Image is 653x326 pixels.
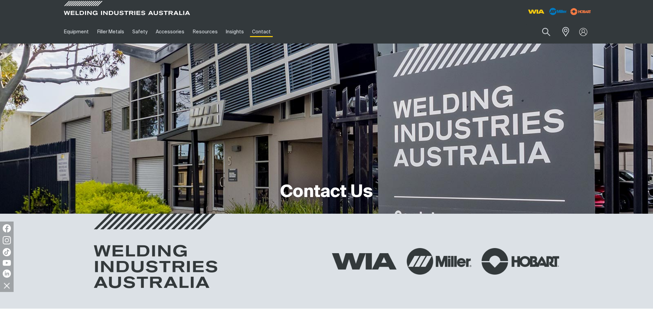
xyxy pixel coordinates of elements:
img: miller [568,6,593,17]
a: Insights [222,20,248,44]
a: Filler Metals [93,20,128,44]
input: Product name or item number... [526,24,558,40]
h1: Contact Us [280,181,373,203]
a: Resources [189,20,222,44]
img: YouTube [3,260,11,266]
img: TikTok [3,248,11,256]
img: WIA [332,253,397,270]
button: Search products [535,24,558,40]
img: hide socials [1,280,13,291]
nav: Main [60,20,460,44]
img: LinkedIn [3,270,11,278]
img: Instagram [3,236,11,244]
img: Hobart [482,248,559,275]
a: Accessories [152,20,188,44]
a: Safety [128,20,152,44]
a: Contact [248,20,275,44]
img: Welding Industries Australia [94,214,217,288]
a: Equipment [60,20,93,44]
img: Facebook [3,224,11,232]
img: Miller [407,248,471,275]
